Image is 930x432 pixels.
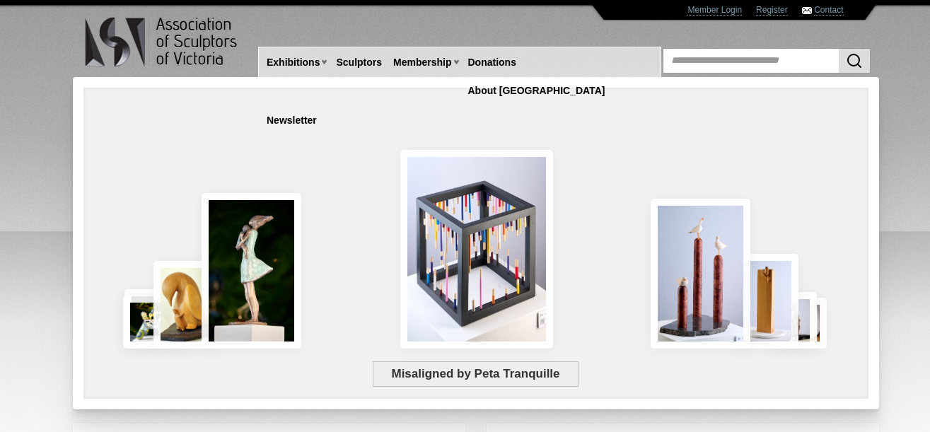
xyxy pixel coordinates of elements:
[202,193,302,349] img: Connection
[400,150,553,349] img: Misaligned
[330,49,388,76] a: Sculptors
[373,361,579,387] span: Misaligned by Peta Tranquille
[734,254,798,349] img: Little Frog. Big Climb
[84,14,240,70] img: logo.png
[463,49,522,76] a: Donations
[756,5,788,16] a: Register
[261,49,325,76] a: Exhibitions
[463,78,611,104] a: About [GEOGRAPHIC_DATA]
[651,199,750,349] img: Rising Tides
[846,52,863,69] img: Search
[261,107,322,134] a: Newsletter
[687,5,742,16] a: Member Login
[814,5,843,16] a: Contact
[388,49,457,76] a: Membership
[802,7,812,14] img: Contact ASV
